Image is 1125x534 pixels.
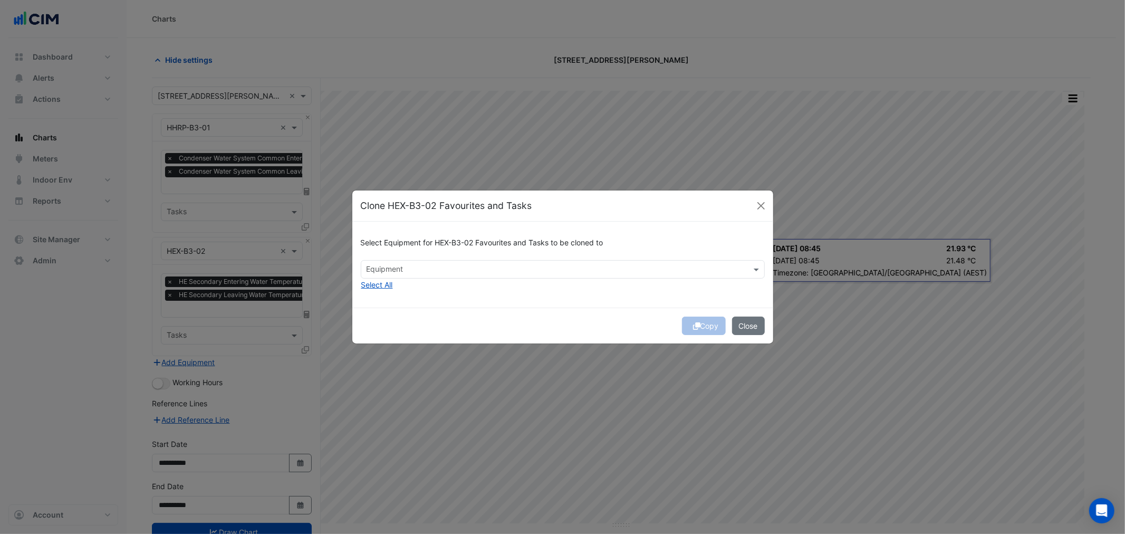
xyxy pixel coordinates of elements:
[365,263,403,277] div: Equipment
[732,317,765,335] button: Close
[753,198,769,214] button: Close
[361,199,532,213] h5: Clone HEX-B3-02 Favourites and Tasks
[361,279,393,291] button: Select All
[1089,498,1114,523] div: Open Intercom Messenger
[361,239,765,247] h6: Select Equipment for HEX-B3-02 Favourites and Tasks to be cloned to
